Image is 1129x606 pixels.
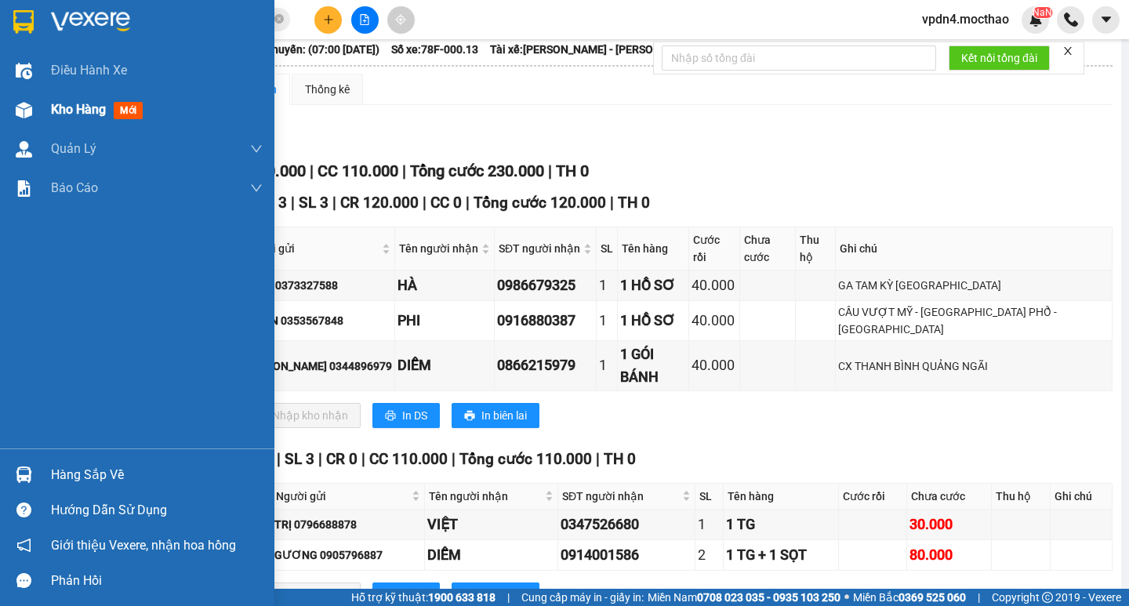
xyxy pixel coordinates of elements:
[838,303,1109,338] div: CẦU VƯỢT MỸ - [GEOGRAPHIC_DATA] PHỔ - [GEOGRAPHIC_DATA]
[361,450,365,468] span: |
[13,49,172,86] div: CTY ĐẠI BẮC MIỀN TRUNG
[907,484,991,510] th: Chưa cước
[314,6,342,34] button: plus
[495,270,597,301] td: 0986679325
[276,488,408,505] span: Người gửi
[16,503,31,517] span: question-circle
[1033,7,1052,18] sup: NaN
[464,410,475,423] span: printer
[410,161,544,180] span: Tổng cước 230.000
[698,544,721,566] div: 2
[497,274,594,296] div: 0986679325
[909,544,988,566] div: 80.000
[596,450,600,468] span: |
[978,589,980,606] span: |
[114,102,143,119] span: mới
[558,540,695,571] td: 0914001586
[796,227,836,270] th: Thu hộ
[497,354,594,376] div: 0866215979
[961,49,1037,67] span: Kết nối tổng đài
[398,310,492,332] div: PHI
[556,161,589,180] span: TH 0
[521,589,644,606] span: Cung cấp máy in - giấy in:
[398,354,492,376] div: DIỄM
[13,13,172,49] div: [GEOGRAPHIC_DATA]
[16,573,31,588] span: message
[391,41,478,58] span: Số xe: 78F-000.13
[277,450,281,468] span: |
[402,161,406,180] span: |
[724,484,840,510] th: Tên hàng
[497,310,594,332] div: 0916880387
[351,589,496,606] span: Hỗ trợ kỹ thuật:
[909,9,1022,29] span: vpdn4.mocthao
[692,354,736,376] div: 40.000
[604,450,636,468] span: TH 0
[274,13,284,27] span: close-circle
[428,591,496,604] strong: 1900 633 818
[326,450,358,468] span: CR 0
[274,546,421,564] div: GƯƠNG 0905796887
[51,499,263,522] div: Hướng dẫn sử dụng
[620,343,686,388] div: 1 GÓI BÁNH
[1099,13,1113,27] span: caret-down
[387,6,415,34] button: aim
[648,589,840,606] span: Miền Nam
[183,13,221,30] span: Nhận:
[395,270,495,301] td: HÀ
[740,227,796,270] th: Chưa cước
[481,586,527,604] span: In biên lai
[838,277,1109,294] div: GA TAM KỲ [GEOGRAPHIC_DATA]
[243,312,392,329] div: TUYÊN 0353567848
[245,240,379,257] span: Người gửi
[474,194,606,212] span: Tổng cước 120.000
[16,63,32,79] img: warehouse-icon
[395,341,495,391] td: DIỄM
[459,450,592,468] span: Tổng cước 110.000
[372,403,440,428] button: printerIn DS
[183,67,343,89] div: 0988555539
[395,14,406,25] span: aim
[610,194,614,212] span: |
[243,357,392,375] div: [PERSON_NAME] 0344896979
[16,102,32,118] img: warehouse-icon
[452,450,456,468] span: |
[340,194,419,212] span: CR 120.000
[1092,6,1120,34] button: caret-down
[274,14,284,24] span: close-circle
[16,466,32,483] img: warehouse-icon
[425,510,558,540] td: VIỆT
[1029,13,1043,27] img: icon-new-feature
[429,488,542,505] span: Tên người nhận
[51,569,263,593] div: Phản hồi
[689,227,739,270] th: Cước rồi
[1064,13,1078,27] img: phone-icon
[620,310,686,332] div: 1 HỒ SƠ
[949,45,1050,71] button: Kết nối tổng đài
[305,81,350,98] div: Thống kê
[618,227,689,270] th: Tên hàng
[285,450,314,468] span: SL 3
[395,301,495,341] td: PHI
[13,10,34,34] img: logo-vxr
[558,510,695,540] td: 0347526680
[16,141,32,158] img: warehouse-icon
[853,589,966,606] span: Miền Bắc
[427,544,555,566] div: DIỄM
[51,102,106,117] span: Kho hàng
[562,488,679,505] span: SĐT người nhận
[838,357,1109,375] div: CX THANH BÌNH QUẢNG NGÃI
[402,586,427,604] span: In DS
[183,13,343,49] div: [GEOGRAPHIC_DATA]
[183,89,343,108] div: 0
[385,410,396,423] span: printer
[16,538,31,553] span: notification
[13,86,172,108] div: 02363638223
[265,41,379,58] span: Chuyến: (07:00 [DATE])
[692,310,736,332] div: 40.000
[561,513,692,535] div: 0347526680
[909,513,988,535] div: 30.000
[844,594,849,601] span: ⚪️
[466,194,470,212] span: |
[318,161,398,180] span: CC 110.000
